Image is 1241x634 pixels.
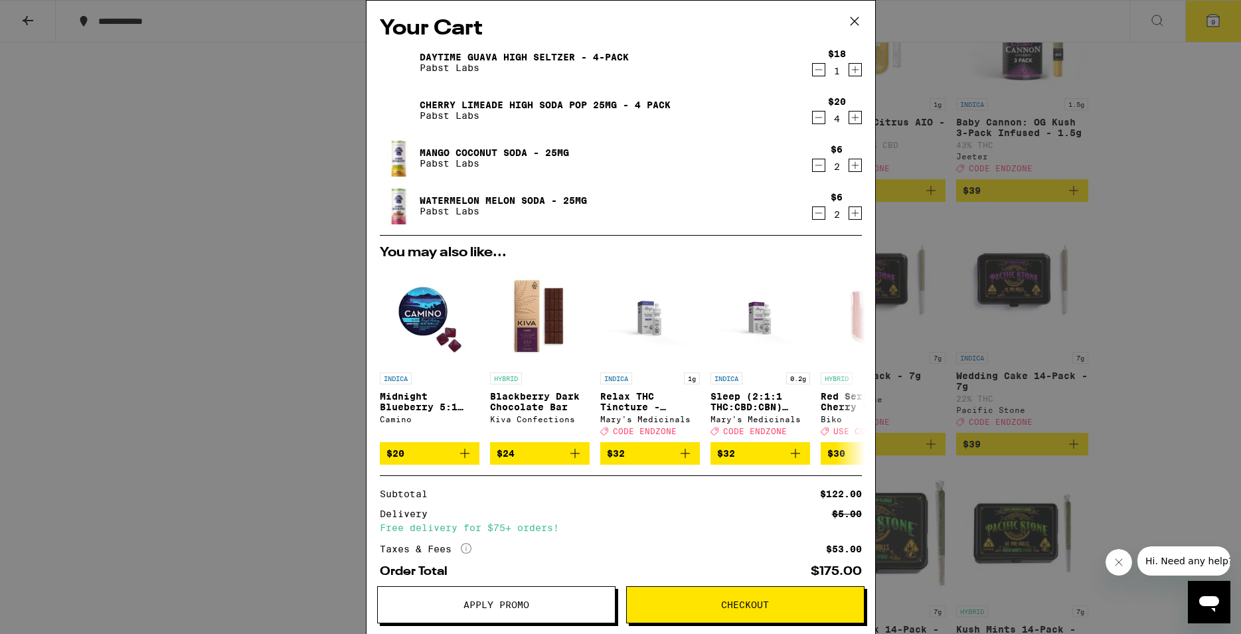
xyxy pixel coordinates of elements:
[463,600,529,609] span: Apply Promo
[600,391,700,412] p: Relax THC Tincture - 1000mg
[710,266,810,442] a: Open page for Sleep (2:1:1 THC:CBD:CBN) Tincture - 200mg from Mary's Medicinals
[723,427,787,436] span: CODE ENDZONE
[600,266,700,366] img: Mary's Medicinals - Relax THC Tincture - 1000mg
[380,415,479,424] div: Camino
[420,195,587,206] a: Watermelon Melon Soda - 25mg
[1188,581,1230,623] iframe: Button to launch messaging window
[831,144,843,155] div: $6
[710,391,810,412] p: Sleep (2:1:1 THC:CBD:CBN) Tincture - 200mg
[600,266,700,442] a: Open page for Relax THC Tincture - 1000mg from Mary's Medicinals
[380,44,417,81] img: Daytime Guava High Seltzer - 4-pack
[831,209,843,220] div: 2
[380,509,437,518] div: Delivery
[849,206,862,220] button: Increment
[380,266,479,442] a: Open page for Midnight Blueberry 5:1 Sleep Gummies from Camino
[821,266,920,442] a: Open page for Red Series: Cherry Fanta - 3.5g from Biko
[490,391,590,412] p: Blackberry Dark Chocolate Bar
[380,133,417,183] img: Mango Coconut Soda - 25mg
[811,566,862,578] div: $175.00
[1106,549,1132,576] iframe: Close message
[420,206,587,216] p: Pabst Labs
[821,391,920,412] p: Red Series: Cherry Fanta - 3.5g
[380,489,437,499] div: Subtotal
[786,372,810,384] p: 0.2g
[820,489,862,499] div: $122.00
[380,566,457,578] div: Order Total
[380,391,479,412] p: Midnight Blueberry 5:1 Sleep Gummies
[420,147,569,158] a: Mango Coconut Soda - 25mg
[821,415,920,424] div: Biko
[497,448,515,459] span: $24
[849,111,862,124] button: Increment
[831,161,843,172] div: 2
[420,52,629,62] a: Daytime Guava High Seltzer - 4-pack
[684,372,700,384] p: 1g
[380,543,471,555] div: Taxes & Fees
[831,192,843,202] div: $6
[613,427,677,436] span: CODE ENDZONE
[386,448,404,459] span: $20
[380,523,862,532] div: Free delivery for $75+ orders!
[490,266,590,442] a: Open page for Blackberry Dark Chocolate Bar from Kiva Confections
[380,14,862,44] h2: Your Cart
[832,509,862,518] div: $5.00
[812,111,825,124] button: Decrement
[849,63,862,76] button: Increment
[420,110,671,121] p: Pabst Labs
[821,266,920,366] img: Biko - Red Series: Cherry Fanta - 3.5g
[828,114,846,124] div: 4
[710,442,810,465] button: Add to bag
[380,266,479,366] img: Camino - Midnight Blueberry 5:1 Sleep Gummies
[826,544,862,554] div: $53.00
[600,442,700,465] button: Add to bag
[380,246,862,260] h2: You may also like...
[607,448,625,459] span: $32
[710,415,810,424] div: Mary's Medicinals
[420,158,569,169] p: Pabst Labs
[490,442,590,465] button: Add to bag
[490,266,590,366] img: Kiva Confections - Blackberry Dark Chocolate Bar
[821,442,920,465] button: Add to bag
[710,266,810,366] img: Mary's Medicinals - Sleep (2:1:1 THC:CBD:CBN) Tincture - 200mg
[600,372,632,384] p: INDICA
[490,415,590,424] div: Kiva Confections
[812,159,825,172] button: Decrement
[380,442,479,465] button: Add to bag
[8,9,96,20] span: Hi. Need any help?
[828,66,846,76] div: 1
[833,427,908,436] span: USE CODE 35OFF
[710,372,742,384] p: INDICA
[420,100,671,110] a: Cherry Limeade High Soda Pop 25mg - 4 Pack
[420,62,629,73] p: Pabst Labs
[849,159,862,172] button: Increment
[600,415,700,424] div: Mary's Medicinals
[717,448,735,459] span: $32
[821,372,853,384] p: HYBRID
[626,586,865,623] button: Checkout
[827,448,845,459] span: $30
[721,600,769,609] span: Checkout
[380,92,417,129] img: Cherry Limeade High Soda Pop 25mg - 4 Pack
[812,206,825,220] button: Decrement
[828,48,846,59] div: $18
[828,96,846,107] div: $20
[1137,546,1230,576] iframe: Message from company
[490,372,522,384] p: HYBRID
[380,181,417,231] img: Watermelon Melon Soda - 25mg
[377,586,616,623] button: Apply Promo
[812,63,825,76] button: Decrement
